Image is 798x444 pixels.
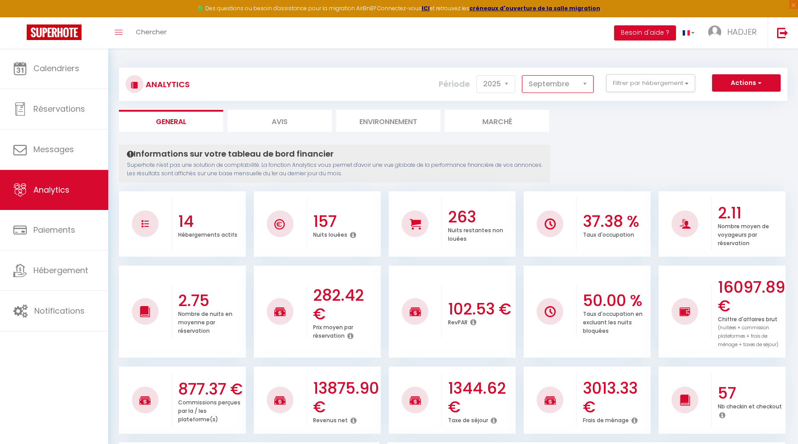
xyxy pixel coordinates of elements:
[14,14,21,21] img: logo_orange.svg
[127,161,542,178] p: Superhote n'est pas une solution de comptabilité. La fonction Analytics vous permet d'avoir une v...
[313,379,379,416] h3: 13875.90 €
[313,286,379,323] h3: 282.42 €
[25,14,44,21] div: v 4.0.25
[614,25,676,40] button: Besoin d'aide ?
[33,103,85,114] span: Réservations
[583,415,629,424] p: Frais de ménage
[313,229,347,238] p: Nuits louées
[36,52,43,59] img: tab_domain_overview_orange.svg
[23,23,101,30] div: Domaine: [DOMAIN_NAME]
[33,184,69,195] span: Analytics
[33,265,88,276] span: Hébergement
[313,415,348,424] p: Revenus net
[448,225,503,242] p: Nuits restantes non louées
[718,324,778,348] span: (nuitées + commission plateformes + frais de ménage + taxes de séjour)
[718,204,783,222] h3: 2.11
[178,308,232,335] p: Nombre de nuits en moyenne par réservation
[583,229,634,238] p: Taux d'occupation
[777,27,788,38] img: logout
[545,306,556,317] img: NO IMAGE
[46,52,69,58] div: Domaine
[33,224,75,235] span: Paiements
[583,379,648,416] h3: 3013.33 €
[583,308,643,335] p: Taux d'occupation en excluant les nuits bloquées
[14,23,21,30] img: website_grey.svg
[178,397,240,423] p: Commissions perçues par la / les plateforme(s)
[34,305,85,316] span: Notifications
[583,212,648,231] h3: 37.38 %
[422,4,430,12] a: ICI
[143,74,190,94] h3: Analytics
[718,314,778,348] p: Chiffre d'affaires brut
[718,384,783,403] h3: 57
[718,278,783,315] h3: 16097.89 €
[178,291,244,310] h3: 2.75
[448,317,468,326] p: RevPAR
[313,322,353,339] p: Prix moyen par réservation
[448,379,513,416] h3: 1344.62 €
[178,229,237,238] p: Hébergements actifs
[712,74,781,92] button: Actions
[178,380,244,399] h3: 877.37 €
[313,212,379,231] h3: 157
[136,27,167,36] span: Chercher
[583,291,648,310] h3: 50.00 %
[448,208,513,226] h3: 263
[7,4,34,30] button: Ouvrir le widget de chat LiveChat
[336,110,440,132] li: Environnement
[127,149,542,159] h4: Informations sur votre tableau de bord financier
[680,306,691,317] img: NO IMAGE
[718,221,769,247] p: Nombre moyen de voyageurs par réservation
[129,17,173,48] a: Chercher
[111,52,136,58] div: Mots-clés
[448,300,513,319] h3: 102.53 €
[727,26,757,37] span: HADJER
[101,52,108,59] img: tab_keywords_by_traffic_grey.svg
[708,25,721,39] img: ...
[469,4,600,12] a: créneaux d'ouverture de la salle migration
[228,110,332,132] li: Avis
[448,415,488,424] p: Taxe de séjour
[178,212,244,231] h3: 14
[701,17,768,48] a: ... HADJER
[33,144,74,155] span: Messages
[439,74,470,94] label: Période
[33,63,79,74] span: Calendriers
[718,401,782,410] p: Nb checkin et checkout
[606,74,695,92] button: Filtrer par hébergement
[445,110,549,132] li: Marché
[27,24,81,40] img: Super Booking
[119,110,223,132] li: General
[760,404,791,437] iframe: Chat
[142,220,149,227] img: NO IMAGE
